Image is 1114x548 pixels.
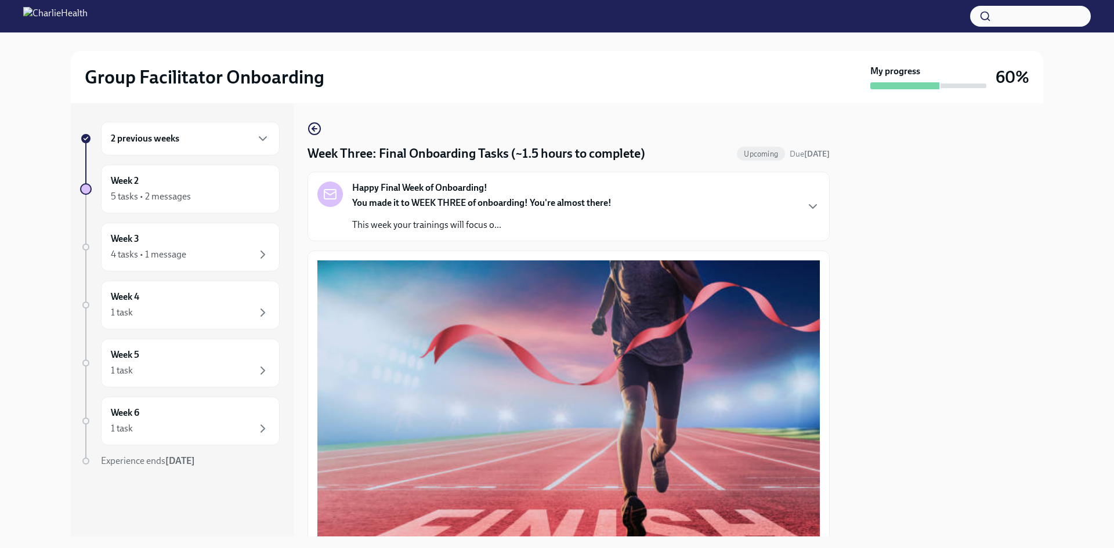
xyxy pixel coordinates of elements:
[870,65,920,78] strong: My progress
[80,223,280,271] a: Week 34 tasks • 1 message
[996,67,1029,88] h3: 60%
[111,407,139,419] h6: Week 6
[80,397,280,445] a: Week 61 task
[80,339,280,387] a: Week 51 task
[308,145,645,162] h4: Week Three: Final Onboarding Tasks (~1.5 hours to complete)
[80,165,280,213] a: Week 25 tasks • 2 messages
[352,182,487,194] strong: Happy Final Week of Onboarding!
[111,349,139,361] h6: Week 5
[101,455,195,466] span: Experience ends
[111,364,133,377] div: 1 task
[804,149,830,159] strong: [DATE]
[85,66,324,89] h2: Group Facilitator Onboarding
[352,219,612,231] p: This week your trainings will focus o...
[80,281,280,329] a: Week 41 task
[737,150,785,158] span: Upcoming
[111,132,179,145] h6: 2 previous weeks
[790,149,830,159] span: Due
[111,190,191,203] div: 5 tasks • 2 messages
[352,197,612,208] strong: You made it to WEEK THREE of onboarding! You're almost there!
[101,122,280,155] div: 2 previous weeks
[23,7,88,26] img: CharlieHealth
[111,175,139,187] h6: Week 2
[111,233,139,245] h6: Week 3
[790,148,830,159] span: October 11th, 2025 10:00
[111,422,133,435] div: 1 task
[111,248,186,261] div: 4 tasks • 1 message
[111,306,133,319] div: 1 task
[111,291,139,303] h6: Week 4
[165,455,195,466] strong: [DATE]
